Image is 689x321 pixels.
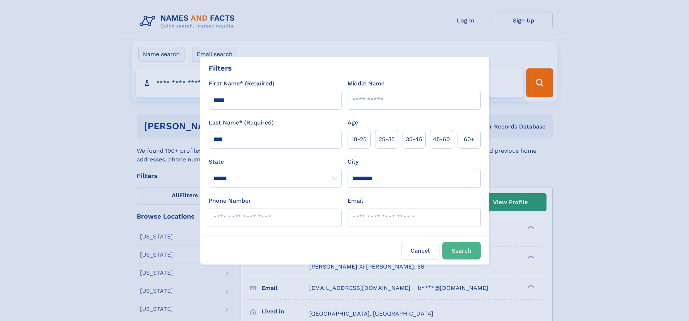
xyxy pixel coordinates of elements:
[209,197,251,205] label: Phone Number
[209,63,232,73] div: Filters
[209,118,274,127] label: Last Name* (Required)
[401,242,439,259] label: Cancel
[406,135,422,144] span: 35‑45
[209,157,342,166] label: State
[352,135,366,144] span: 18‑25
[433,135,450,144] span: 45‑60
[348,197,363,205] label: Email
[348,118,358,127] label: Age
[379,135,395,144] span: 25‑35
[348,157,358,166] label: City
[209,79,275,88] label: First Name* (Required)
[348,79,384,88] label: Middle Name
[442,242,481,259] button: Search
[464,135,475,144] span: 60+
